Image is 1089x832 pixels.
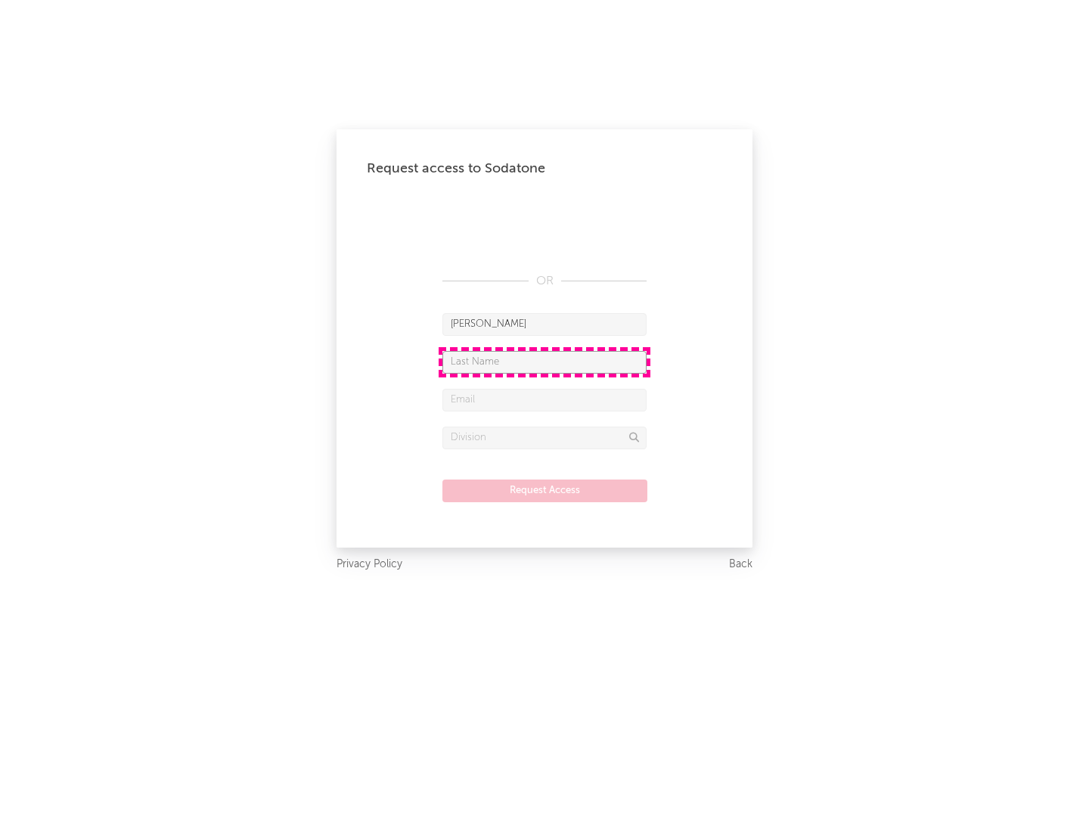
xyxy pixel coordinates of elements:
div: Request access to Sodatone [367,160,722,178]
a: Privacy Policy [337,555,402,574]
input: Division [442,427,647,449]
button: Request Access [442,480,647,502]
a: Back [729,555,752,574]
input: Email [442,389,647,411]
input: Last Name [442,351,647,374]
div: OR [442,272,647,290]
input: First Name [442,313,647,336]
